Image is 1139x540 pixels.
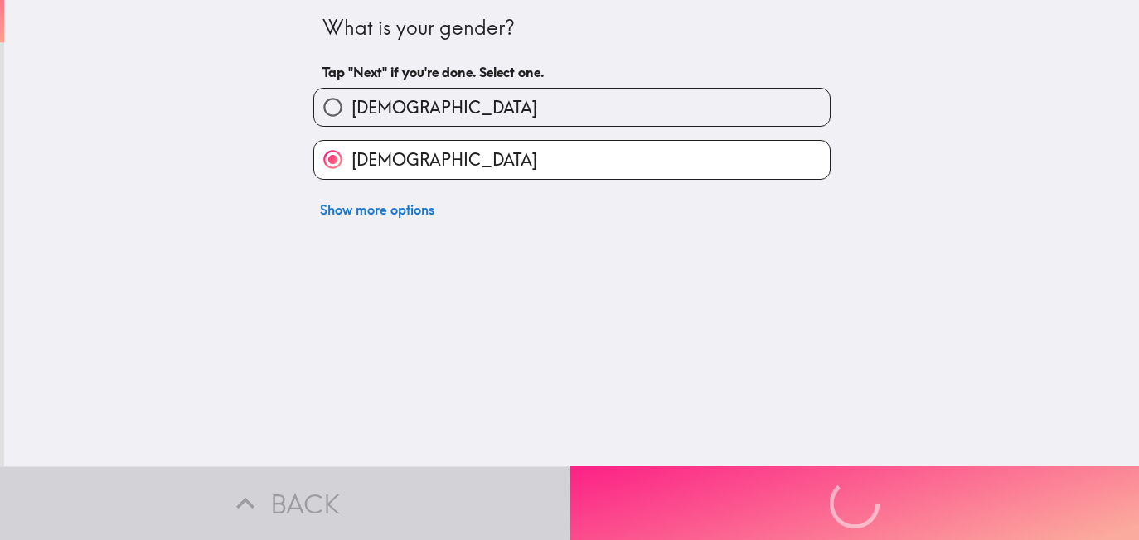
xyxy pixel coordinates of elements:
span: [DEMOGRAPHIC_DATA] [351,96,537,119]
button: Show more options [313,193,441,226]
span: [DEMOGRAPHIC_DATA] [351,148,537,171]
h6: Tap "Next" if you're done. Select one. [322,63,822,81]
div: What is your gender? [322,14,822,42]
button: [DEMOGRAPHIC_DATA] [314,141,830,178]
button: [DEMOGRAPHIC_DATA] [314,89,830,126]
